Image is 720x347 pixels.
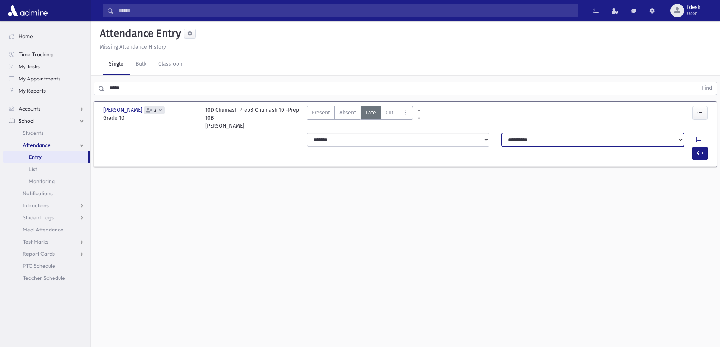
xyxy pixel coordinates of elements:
a: Report Cards [3,248,90,260]
a: Monitoring [3,175,90,187]
a: Time Tracking [3,48,90,60]
span: Accounts [19,105,40,112]
a: Entry [3,151,88,163]
span: Meal Attendance [23,226,63,233]
div: 10D Chumash PrepB Chumash 10 -Prep 10B [PERSON_NAME] [205,106,300,130]
input: Search [114,4,578,17]
a: My Reports [3,85,90,97]
span: Late [365,109,376,117]
span: Entry [29,154,42,160]
a: Teacher Schedule [3,272,90,284]
span: fdesk [687,5,700,11]
span: Infractions [23,202,49,209]
span: Grade 10 [103,114,198,122]
span: 2 [153,108,158,113]
div: AttTypes [307,106,413,130]
a: School [3,115,90,127]
a: Notifications [3,187,90,199]
span: Notifications [23,190,53,197]
span: My Tasks [19,63,40,70]
span: My Reports [19,87,46,94]
a: Home [3,30,90,42]
a: Test Marks [3,236,90,248]
span: My Appointments [19,75,60,82]
a: List [3,163,90,175]
span: School [19,117,34,124]
a: PTC Schedule [3,260,90,272]
span: Home [19,33,33,40]
span: Test Marks [23,238,48,245]
span: [PERSON_NAME] [103,106,144,114]
a: My Appointments [3,72,90,85]
a: Missing Attendance History [97,44,166,50]
span: Students [23,130,43,136]
img: AdmirePro [6,3,50,18]
span: Cut [386,109,393,117]
button: Find [697,82,717,95]
a: Single [103,54,130,75]
span: Report Cards [23,250,55,257]
span: Absent [339,109,356,117]
span: User [687,11,700,17]
a: Students [3,127,90,139]
a: Infractions [3,199,90,211]
h5: Attendance Entry [97,27,181,40]
span: Time Tracking [19,51,53,58]
span: Monitoring [29,178,55,185]
span: Student Logs [23,214,54,221]
a: Bulk [130,54,152,75]
u: Missing Attendance History [100,44,166,50]
span: Teacher Schedule [23,275,65,281]
a: Attendance [3,139,90,151]
span: PTC Schedule [23,262,55,269]
a: Classroom [152,54,190,75]
span: Present [311,109,330,117]
a: Meal Attendance [3,224,90,236]
a: Accounts [3,103,90,115]
a: My Tasks [3,60,90,72]
a: Student Logs [3,211,90,224]
span: Attendance [23,142,51,148]
span: List [29,166,37,173]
